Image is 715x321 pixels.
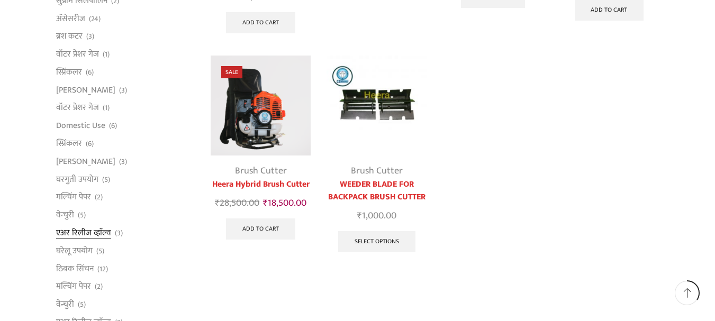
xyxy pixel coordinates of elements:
[56,206,74,224] a: वेन्चुरी
[215,195,220,211] span: ₹
[119,85,127,96] span: (3)
[327,178,427,204] a: WEEDER BLADE FOR BACKPACK BRUSH CUTTER
[86,139,94,149] span: (6)
[109,121,117,131] span: (6)
[56,224,111,242] a: एअर रिलीज व्हाॅल्व
[211,178,311,191] a: Heera Hybrid Brush Cutter
[89,14,101,24] span: (24)
[56,242,93,260] a: घरेलू उपयोग
[103,103,110,113] span: (1)
[56,10,85,27] a: अ‍ॅसेसरीज
[211,56,311,155] img: Heera Hybrid Brush Cutter
[102,175,110,185] span: (5)
[56,99,99,117] a: वॉटर प्रेशर गेज
[97,264,108,274] span: (12)
[327,56,427,155] img: Weeder Blade For Brush Cutter
[226,218,295,240] a: Add to cart: “Heera Hybrid Brush Cutter”
[103,49,110,60] span: (1)
[235,163,287,179] a: Brush Cutter
[357,208,396,224] bdi: 1,000.00
[56,188,91,206] a: मल्चिंग पेपर
[226,12,295,33] a: Add to cart: “HEERA BRUSHCUTTER'S WEEDER TILLER GEARBOX COMBO”
[56,63,82,81] a: स्प्रिंकलर
[56,296,74,314] a: वेन्चुरी
[96,246,104,256] span: (5)
[115,228,123,239] span: (3)
[86,31,94,42] span: (3)
[78,299,86,310] span: (5)
[221,66,242,78] span: Sale
[263,195,268,211] span: ₹
[86,67,94,78] span: (6)
[56,135,82,153] a: स्प्रिंकलर
[56,170,98,188] a: घरगुती उपयोग
[215,195,259,211] bdi: 28,500.00
[95,281,103,292] span: (2)
[95,192,103,203] span: (2)
[56,278,91,296] a: मल्चिंग पेपर
[56,27,83,45] a: ब्रश कटर
[357,208,362,224] span: ₹
[351,163,403,179] a: Brush Cutter
[56,45,99,63] a: वॉटर प्रेशर गेज
[56,117,105,135] a: Domestic Use
[56,260,94,278] a: ठिबक सिंचन
[56,81,115,99] a: [PERSON_NAME]
[119,157,127,167] span: (3)
[56,152,115,170] a: [PERSON_NAME]
[78,210,86,221] span: (5)
[263,195,306,211] bdi: 18,500.00
[338,231,415,252] a: Select options for “WEEDER BLADE FOR BACKPACK BRUSH CUTTER”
